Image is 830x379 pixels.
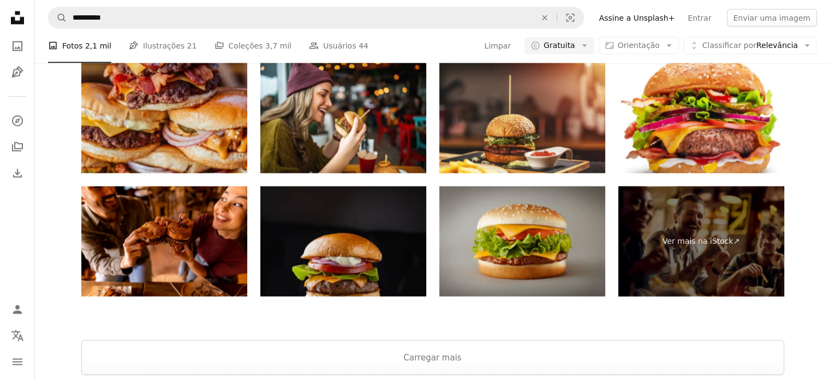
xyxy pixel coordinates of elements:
[599,37,679,55] button: Orientação
[439,186,605,297] img: Hamburger Hambúrguer caseiros
[7,35,28,57] a: Fotos
[7,61,28,83] a: Ilustrações
[260,186,426,297] img: Hamburguer clássico do queijo
[265,40,291,52] span: 3,7 mil
[439,62,605,173] img: Saboroso hambúrguer caseiro grelhado.
[557,7,583,28] button: Pesquisa visual
[7,110,28,131] a: Explorar
[187,40,197,52] span: 21
[49,7,67,28] button: Pesquise na Unsplash
[81,62,247,173] img: Delicioso hambúrguer gourmet de picanha com cheddar, salada e molho especial pronto para comer
[702,41,756,50] span: Classificar por
[7,324,28,346] button: Idioma
[7,162,28,184] a: Histórico de downloads
[129,28,196,63] a: Ilustrações 21
[7,351,28,372] button: Menu
[727,9,817,26] button: Enviar uma imagem
[7,7,28,31] a: Início — Unsplash
[81,340,784,375] button: Carregar mais
[618,62,784,173] img: Hambúrguer de patty de carne com legumes e alface no fundo branco. O arquivo contém o caminho de ...
[214,28,292,63] a: Coleções 3,7 mil
[81,186,247,297] img: Pares alegres que compartilham hamburgueres na tabela do restaurante: comemorando com alimento de...
[48,7,584,28] form: Pesquise conteúdo visual em todo o site
[533,7,557,28] button: Limpar
[618,41,660,50] span: Orientação
[618,186,784,297] a: Ver mais na iStock↗
[484,37,512,55] button: Limpar
[524,37,594,55] button: Gratuita
[681,9,718,26] a: Entrar
[702,40,798,51] span: Relevância
[359,40,368,52] span: 44
[7,136,28,158] a: Coleções
[683,37,817,55] button: Classificar porRelevância
[544,40,575,51] span: Gratuita
[593,9,682,26] a: Assine a Unsplash+
[260,62,426,173] img: Tem gosto de céu
[7,298,28,320] a: Entrar / Cadastrar-se
[309,28,368,63] a: Usuários 44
